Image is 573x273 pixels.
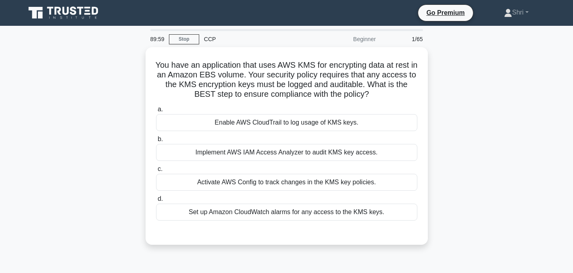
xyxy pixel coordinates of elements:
[158,165,163,172] span: c.
[421,8,469,18] a: Go Premium
[156,204,417,221] div: Set up Amazon CloudWatch alarms for any access to the KMS keys.
[199,31,310,47] div: CCP
[158,195,163,202] span: d.
[158,135,163,142] span: b.
[158,106,163,113] span: a.
[155,60,418,100] h5: You have an application that uses AWS KMS for encrypting data at rest in an Amazon EBS volume. Yo...
[156,174,417,191] div: Activate AWS Config to track changes in the KMS key policies.
[156,144,417,161] div: Implement AWS IAM Access Analyzer to audit KMS key access.
[310,31,381,47] div: Beginner
[169,34,199,44] a: Stop
[146,31,169,47] div: 89:59
[381,31,428,47] div: 1/65
[156,114,417,131] div: Enable AWS CloudTrail to log usage of KMS keys.
[485,4,548,21] a: Shri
